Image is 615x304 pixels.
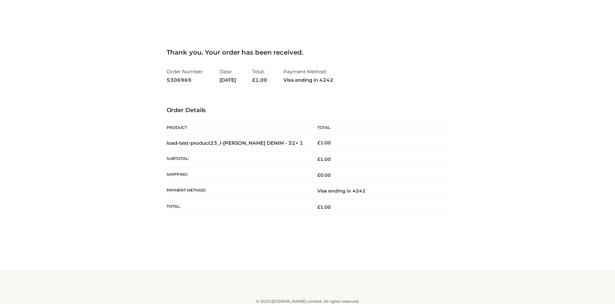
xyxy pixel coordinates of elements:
th: Shipping: [167,167,308,183]
span: 1.00 [317,204,331,210]
th: Payment method: [167,183,308,199]
strong: 5306969 [167,76,203,84]
strong: × 1 [295,140,303,146]
li: Date: [220,66,236,86]
li: Payment Method: [283,66,333,86]
span: 1.00 [252,77,267,83]
span: £ [317,204,320,210]
span: 1.00 [317,156,331,162]
bdi: 1.00 [317,140,331,146]
th: Subtotal: [167,151,308,167]
strong: [DATE] [220,76,236,84]
bdi: 0.00 [317,172,331,178]
th: Total [308,121,449,135]
li: Total: [252,66,267,86]
strong: load-test-product23_l-[PERSON_NAME] DENIM - 32 [167,140,303,146]
th: Total: [167,199,308,215]
th: Product [167,121,308,135]
h3: Order Details [167,107,449,114]
td: Visa ending in 4242 [308,183,449,199]
strong: Visa ending in 4242 [283,76,333,84]
li: Order Number: [167,66,203,86]
h3: Thank you. Your order has been received. [167,48,449,56]
span: £ [317,140,320,146]
span: £ [317,156,320,162]
span: £ [252,77,255,83]
span: £ [317,172,320,178]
